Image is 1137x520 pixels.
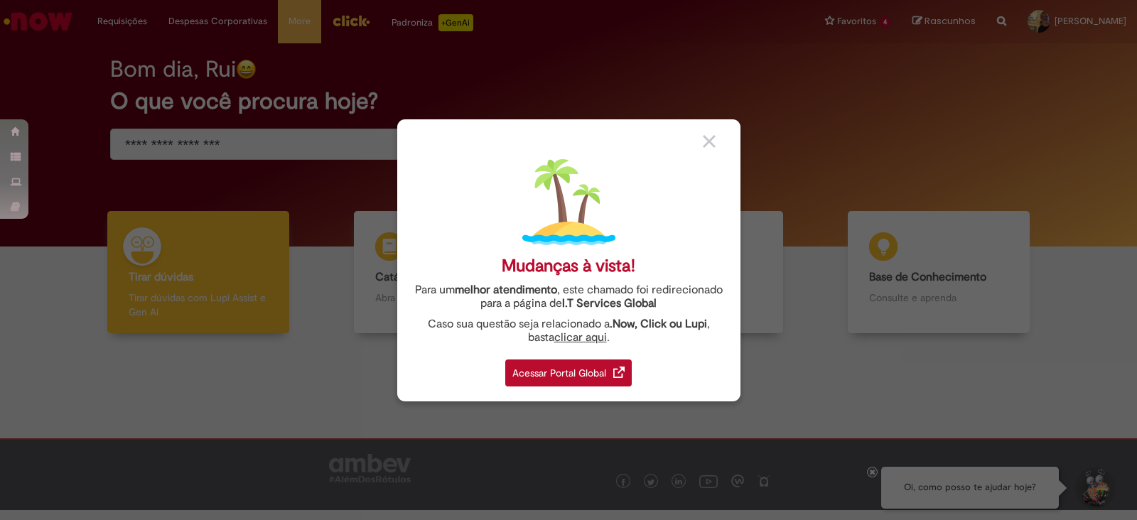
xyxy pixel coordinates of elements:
div: Caso sua questão seja relacionado a , basta . [408,318,730,345]
a: clicar aqui [554,323,607,345]
strong: .Now, Click ou Lupi [610,317,707,331]
img: close_button_grey.png [703,135,716,148]
strong: melhor atendimento [455,283,557,297]
img: island.png [522,156,615,249]
div: Acessar Portal Global [505,359,632,386]
div: Mudanças à vista! [502,256,635,276]
div: Para um , este chamado foi redirecionado para a página de [408,283,730,310]
a: Acessar Portal Global [505,352,632,386]
a: I.T Services Global [562,288,657,310]
img: redirect_link.png [613,367,625,378]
